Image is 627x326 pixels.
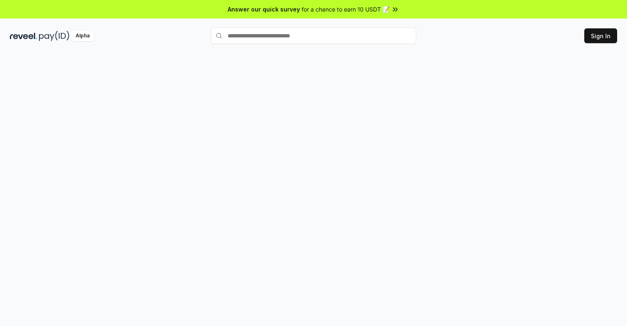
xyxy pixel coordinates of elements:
[10,31,37,41] img: reveel_dark
[228,5,300,14] span: Answer our quick survey
[302,5,390,14] span: for a chance to earn 10 USDT 📝
[584,28,617,43] button: Sign In
[71,31,94,41] div: Alpha
[39,31,69,41] img: pay_id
